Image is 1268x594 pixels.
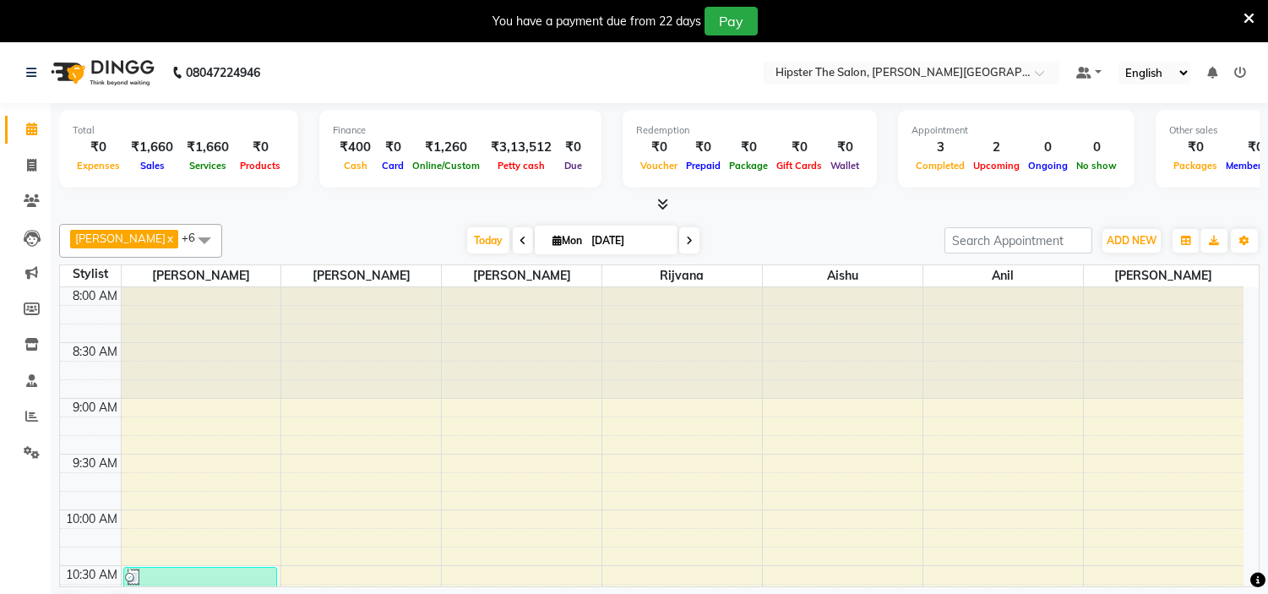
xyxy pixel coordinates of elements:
div: ₹1,660 [180,138,236,157]
span: aishu [763,265,922,286]
span: Card [378,160,408,172]
span: Expenses [73,160,124,172]
div: ₹1,660 [124,138,180,157]
div: ₹0 [1169,138,1222,157]
span: anil [923,265,1083,286]
div: ₹0 [682,138,725,157]
span: rijvana [602,265,762,286]
span: Services [185,160,231,172]
span: [PERSON_NAME] [442,265,601,286]
span: Online/Custom [408,160,484,172]
span: [PERSON_NAME] [75,232,166,245]
span: Voucher [636,160,682,172]
div: Redemption [636,123,863,138]
span: [PERSON_NAME] [1084,265,1244,286]
div: ₹0 [73,138,124,157]
div: 9:00 AM [69,399,121,417]
b: 08047224946 [186,49,260,96]
div: 10:00 AM [63,510,121,528]
input: 2025-09-01 [586,228,671,253]
span: Upcoming [969,160,1024,172]
div: 8:00 AM [69,287,121,305]
div: Stylist [60,265,121,283]
button: ADD NEW [1102,229,1161,253]
div: ₹0 [636,138,682,157]
span: Packages [1169,160,1222,172]
span: Ongoing [1024,160,1072,172]
span: Today [467,227,509,253]
div: ₹0 [236,138,285,157]
span: Prepaid [682,160,725,172]
div: 9:30 AM [69,455,121,472]
button: Pay [705,7,758,35]
span: Mon [548,234,586,247]
span: Products [236,160,285,172]
span: [PERSON_NAME] [281,265,441,286]
div: 0 [1072,138,1121,157]
div: 8:30 AM [69,343,121,361]
span: [PERSON_NAME] [122,265,281,286]
span: Due [560,160,586,172]
span: +6 [182,231,208,244]
div: 3 [912,138,969,157]
div: Total [73,123,285,138]
div: 2 [969,138,1024,157]
input: Search Appointment [944,227,1092,253]
div: ₹3,13,512 [484,138,558,157]
div: ₹1,260 [408,138,484,157]
span: No show [1072,160,1121,172]
div: 0 [1024,138,1072,157]
span: Package [725,160,772,172]
div: ₹0 [826,138,863,157]
img: logo [43,49,159,96]
div: Appointment [912,123,1121,138]
span: Gift Cards [772,160,826,172]
span: Cash [340,160,372,172]
div: You have a payment due from 22 days [493,13,701,30]
div: ₹0 [725,138,772,157]
span: Wallet [826,160,863,172]
div: 10:30 AM [63,566,121,584]
span: Completed [912,160,969,172]
div: ₹400 [333,138,378,157]
span: ADD NEW [1107,234,1156,247]
div: ₹0 [772,138,826,157]
div: Finance [333,123,588,138]
div: ₹0 [558,138,588,157]
div: ₹0 [378,138,408,157]
span: Sales [136,160,169,172]
a: x [166,232,173,245]
span: Petty cash [493,160,549,172]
